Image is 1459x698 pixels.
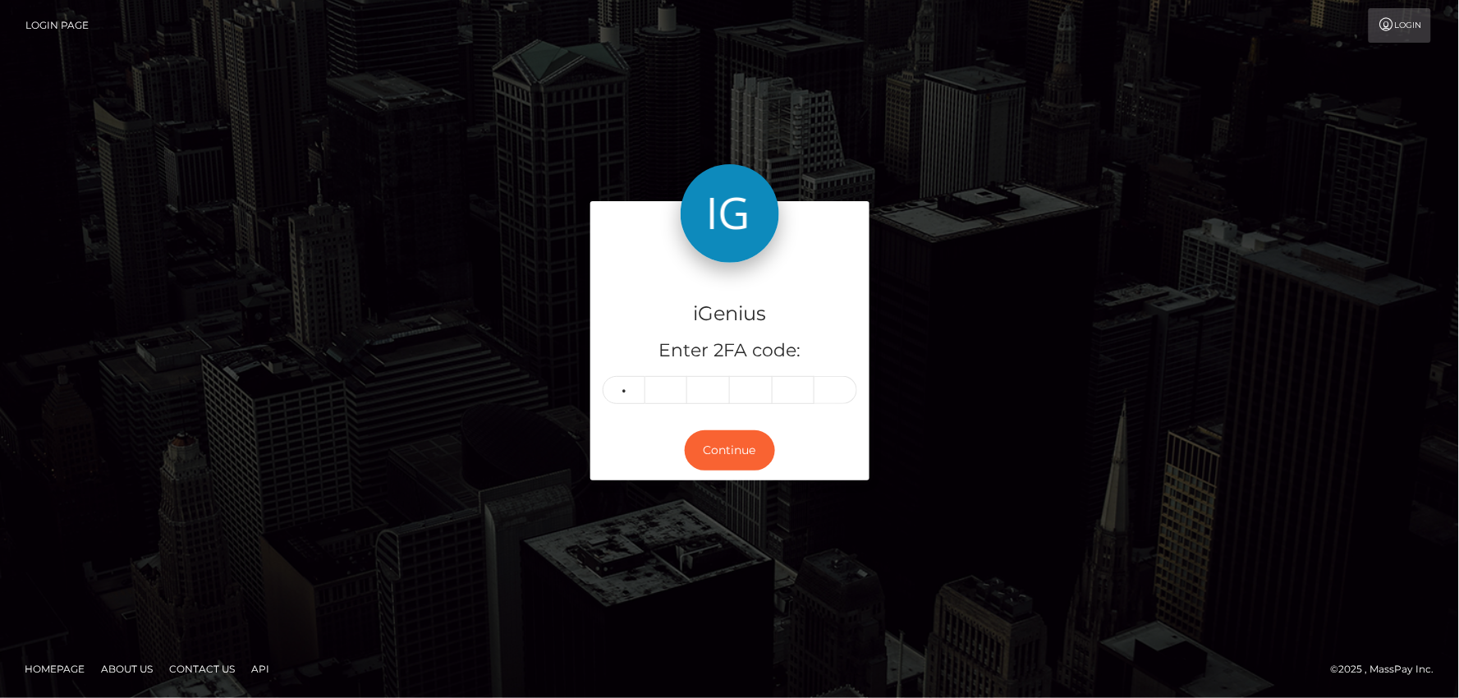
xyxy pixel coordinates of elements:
button: Continue [685,430,775,471]
div: © 2025 , MassPay Inc. [1331,660,1447,678]
a: About Us [94,656,159,682]
h5: Enter 2FA code: [603,338,857,364]
a: Contact Us [163,656,241,682]
a: API [245,656,276,682]
a: Login Page [25,8,89,43]
h4: iGenius [603,300,857,328]
a: Homepage [18,656,91,682]
a: Login [1369,8,1431,43]
img: iGenius [681,164,779,263]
